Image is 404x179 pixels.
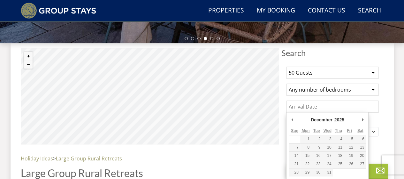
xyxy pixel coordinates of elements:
[311,152,322,160] button: 16
[281,48,384,57] span: Search
[289,152,300,160] button: 14
[313,128,320,133] abbr: Tuesday
[289,143,300,151] button: 7
[289,168,300,176] button: 28
[355,143,366,151] button: 13
[254,4,298,18] a: My Booking
[344,143,355,151] button: 12
[24,52,33,60] button: Zoom in
[355,152,366,160] button: 20
[333,135,344,143] button: 4
[333,152,344,160] button: 18
[310,115,333,125] div: December
[322,168,333,176] button: 31
[311,135,322,143] button: 2
[21,3,96,19] img: Group Stays
[289,115,295,125] button: Previous Month
[21,167,279,179] h1: Large Group Rural Retreats
[344,135,355,143] button: 5
[291,128,298,133] abbr: Sunday
[344,152,355,160] button: 19
[355,135,366,143] button: 6
[53,155,56,162] span: >
[300,135,311,143] button: 1
[305,4,348,18] a: Contact Us
[333,160,344,168] button: 25
[300,168,311,176] button: 29
[357,128,363,133] abbr: Saturday
[333,115,345,125] div: 2025
[301,128,309,133] abbr: Monday
[359,115,366,125] button: Next Month
[335,128,342,133] abbr: Thursday
[322,152,333,160] button: 17
[311,160,322,168] button: 23
[286,101,378,113] input: Arrival Date
[355,4,384,18] a: Search
[333,143,344,151] button: 11
[324,128,332,133] abbr: Wednesday
[300,152,311,160] button: 15
[300,160,311,168] button: 22
[21,155,53,162] a: Holiday Ideas
[311,143,322,151] button: 9
[56,155,122,162] a: Large Group Rural Retreats
[355,160,366,168] button: 27
[289,160,300,168] button: 21
[322,135,333,143] button: 3
[300,143,311,151] button: 8
[322,143,333,151] button: 10
[347,128,352,133] abbr: Friday
[24,60,33,69] button: Zoom out
[21,48,279,144] canvas: Map
[311,168,322,176] button: 30
[206,4,247,18] a: Properties
[322,160,333,168] button: 24
[344,160,355,168] button: 26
